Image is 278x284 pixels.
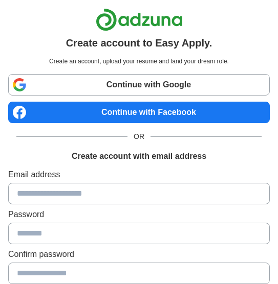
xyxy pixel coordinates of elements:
span: OR [127,131,151,142]
label: Email address [8,169,270,181]
h1: Create account to Easy Apply. [66,35,212,51]
img: Adzuna logo [96,8,183,31]
p: Create an account, upload your resume and land your dream role. [10,57,268,66]
h1: Create account with email address [72,150,206,162]
label: Password [8,208,270,221]
a: Continue with Facebook [8,102,270,123]
a: Continue with Google [8,74,270,96]
label: Confirm password [8,248,270,261]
